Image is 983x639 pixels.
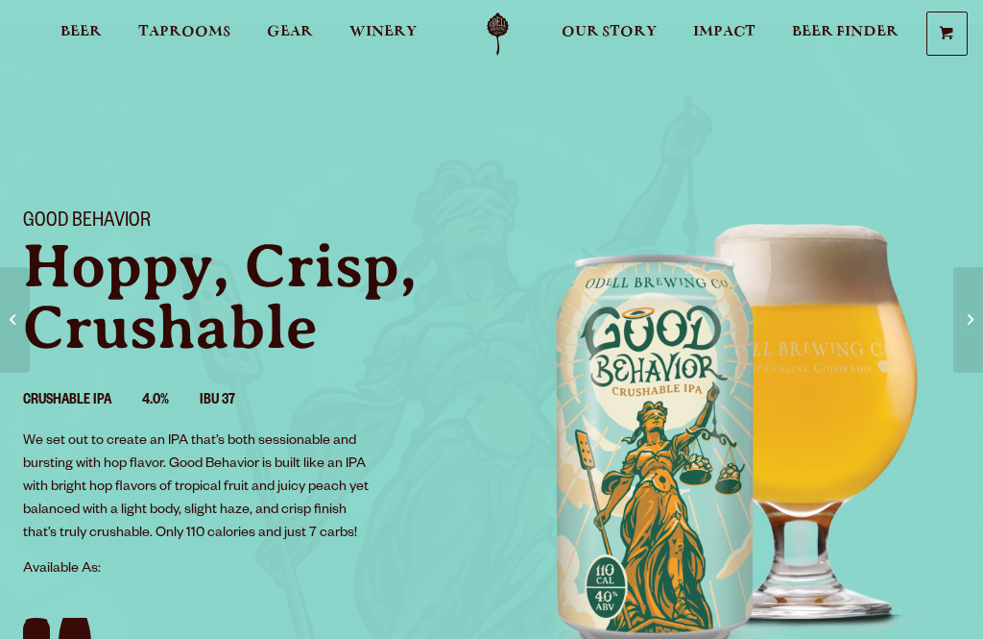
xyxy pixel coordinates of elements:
p: Hoppy, Crisp, Crushable [23,235,468,358]
span: Beer [60,24,102,39]
a: Winery [337,12,429,56]
li: IBU 37 [200,389,266,414]
a: Beer Finder [779,12,911,56]
a: Taprooms [126,12,243,56]
h1: Good Behavior [23,210,468,235]
li: Crushable IPA [23,389,142,414]
span: Taprooms [138,24,230,39]
a: Gear [254,12,325,56]
p: Available As: [23,558,468,581]
a: Odell Home [462,12,534,56]
span: Winery [349,24,417,39]
p: We set out to create an IPA that’s both sessionable and bursting with hop flavor. Good Behavior i... [23,430,379,546]
li: 4.0% [142,389,200,414]
span: Beer Finder [792,24,899,39]
span: Our Story [562,24,657,39]
a: Beer [48,12,114,56]
a: Impact [681,12,768,56]
a: Our Story [549,12,669,56]
span: Gear [267,24,313,39]
span: Impact [693,24,755,39]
